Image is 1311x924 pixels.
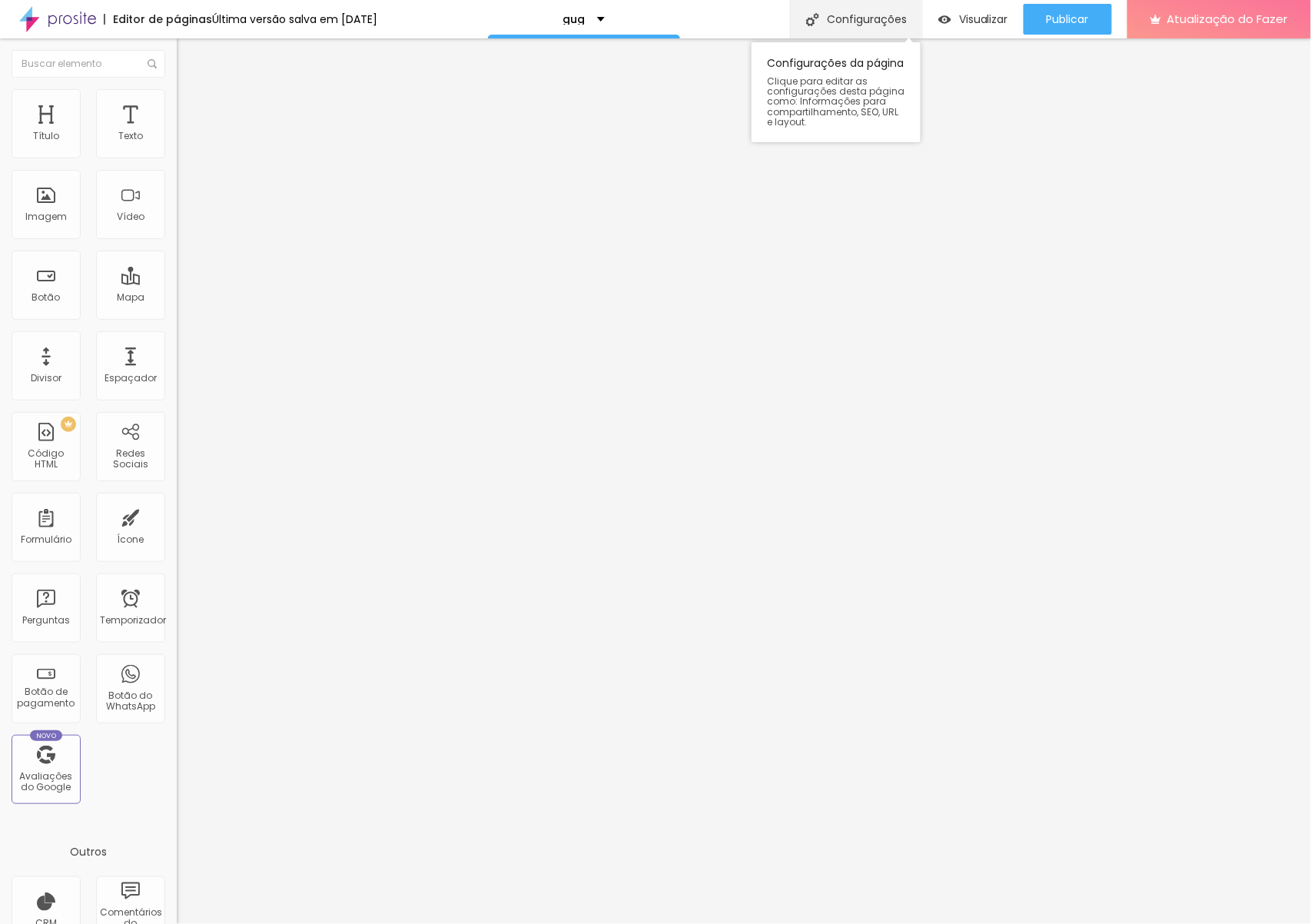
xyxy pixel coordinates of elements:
[767,75,904,128] font: Clique para editar as configurações desta página como: Informações para compartilhamento, SEO, UR...
[117,291,144,304] font: Mapa
[1167,11,1288,27] font: Atualização do Fazer
[28,447,65,470] font: Código HTML
[100,613,166,627] font: Temporizador
[117,210,144,223] font: Vídeo
[148,59,157,68] img: Ícone
[923,4,1024,35] button: Visualizar
[106,689,155,713] font: Botão do WhatsApp
[113,447,148,470] font: Redes Sociais
[70,844,107,859] font: Outros
[113,12,212,27] font: Editor de páginas
[118,533,144,546] font: Ícone
[31,371,61,384] font: Divisor
[177,38,1311,924] iframe: Editor
[827,12,907,27] font: Configurações
[1024,4,1112,35] button: Publicar
[806,13,819,26] img: Ícone
[20,769,73,793] font: Avaliações do Google
[105,371,157,384] font: Espaçador
[32,291,61,304] font: Botão
[1047,12,1089,27] font: Publicar
[118,129,143,142] font: Texto
[212,12,377,27] font: Última versão salva em [DATE]
[12,50,165,78] input: Buscar elemento
[25,210,67,223] font: Imagem
[767,55,904,71] font: Configurações da página
[563,12,586,27] font: gug
[938,13,951,26] img: view-1.svg
[33,129,59,142] font: Título
[21,533,71,546] font: Formulário
[36,731,57,740] font: Novo
[18,685,75,709] font: Botão de pagamento
[22,613,70,627] font: Perguntas
[959,12,1008,27] font: Visualizar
